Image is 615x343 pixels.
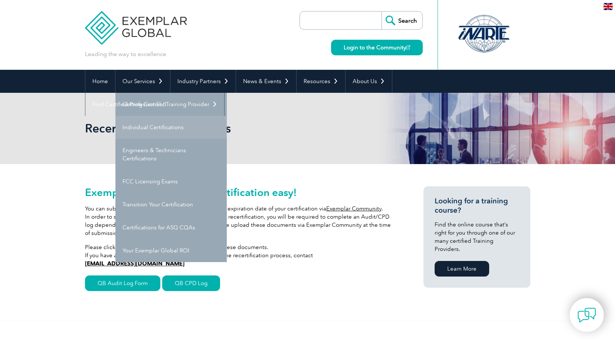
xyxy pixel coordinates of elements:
[435,261,489,277] a: Learn More
[115,193,227,216] a: Transition Your Certification
[115,70,170,93] a: Our Services
[85,93,224,116] a: Find Certified Professional / Training Provider
[85,275,160,291] a: QB Audit Log Form
[170,70,236,93] a: Industry Partners
[85,205,397,237] p: You can submit your recertification 60 days prior to the expiration date of your certification vi...
[85,50,166,58] p: Leading the way to excellence
[435,196,519,215] h3: Looking for a training course?
[115,170,227,193] a: FCC Licensing Exams
[382,12,422,29] input: Search
[346,70,392,93] a: About Us
[115,139,227,170] a: Engineers & Technicians Certifications
[85,122,397,134] h2: Recertification Documents
[297,70,345,93] a: Resources
[162,275,220,291] a: QB CPD Log
[236,70,296,93] a: News & Events
[435,220,519,253] p: Find the online course that’s right for you through one of our many certified Training Providers.
[331,40,423,55] a: Login to the Community
[85,186,397,198] h2: Exemplar Global makes recertification easy!
[578,306,596,324] img: contact-chat.png
[115,116,227,139] a: Individual Certifications
[115,239,227,262] a: Your Exemplar Global ROI
[85,70,115,93] a: Home
[85,243,397,268] p: Please click the appropriate link below to download these documents. If you have any questions ab...
[603,3,613,10] img: en
[326,205,382,212] a: Exemplar Community
[406,45,410,49] img: open_square.png
[85,260,184,267] a: [EMAIL_ADDRESS][DOMAIN_NAME]
[115,216,227,239] a: Certifications for ASQ CQAs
